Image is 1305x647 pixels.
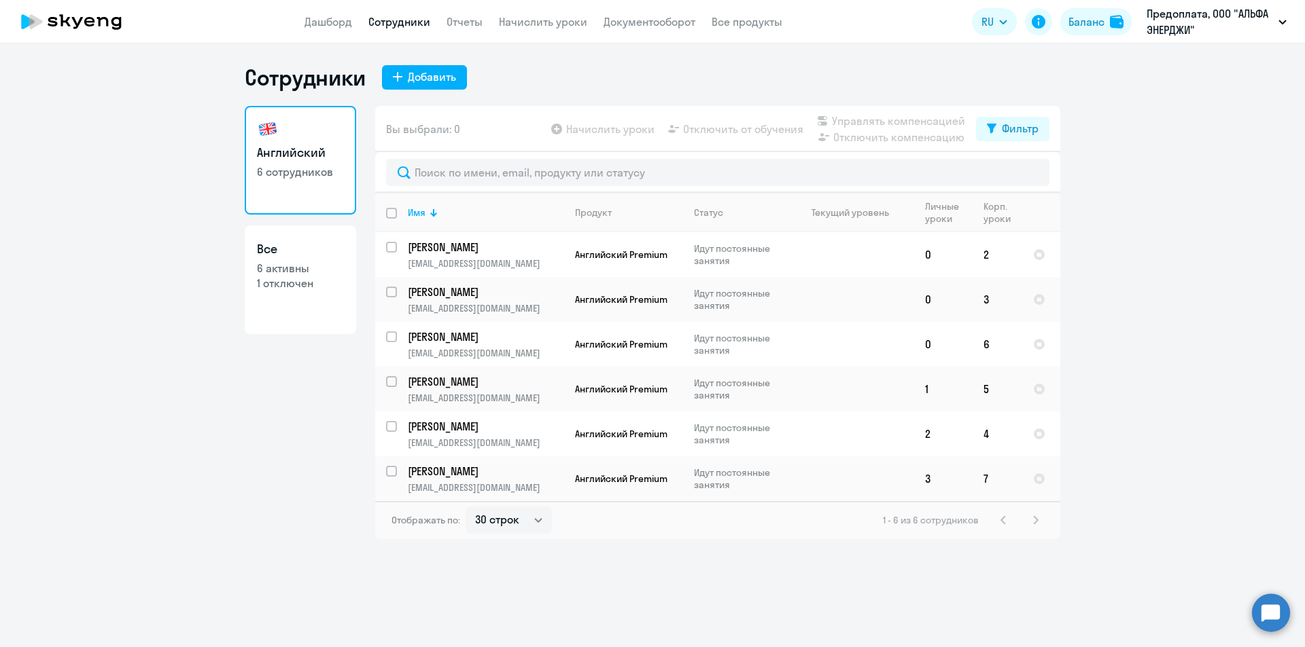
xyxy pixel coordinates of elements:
[382,65,467,90] button: Добавить
[575,293,667,306] span: Английский Premium
[694,377,787,401] p: Идут постоянные занятия
[694,466,787,491] p: Идут постоянные занятия
[386,121,460,137] span: Вы выбрали: 0
[694,206,787,219] div: Статус
[973,277,1022,322] td: 3
[883,514,979,526] span: 1 - 6 из 6 сотрудников
[408,206,425,219] div: Имя
[973,456,1022,501] td: 7
[408,69,456,85] div: Добавить
[694,422,787,446] p: Идут постоянные занятия
[408,374,561,389] p: [PERSON_NAME]
[408,302,563,314] p: [EMAIL_ADDRESS][DOMAIN_NAME]
[914,456,973,501] td: 3
[976,117,1049,141] button: Фильтр
[408,240,563,255] a: [PERSON_NAME]
[575,248,667,261] span: Английский Premium
[304,15,352,29] a: Дашборд
[499,15,587,29] a: Начислить уроки
[973,367,1022,411] td: 5
[973,232,1022,277] td: 2
[408,240,561,255] p: [PERSON_NAME]
[694,287,787,312] p: Идут постоянные занятия
[812,206,889,219] div: Текущий уровень
[257,276,344,291] p: 1 отключен
[408,374,563,389] a: [PERSON_NAME]
[973,411,1022,456] td: 4
[694,332,787,356] p: Идут постоянные занятия
[408,464,563,479] a: [PERSON_NAME]
[1068,14,1104,30] div: Баланс
[575,206,612,219] div: Продукт
[604,15,695,29] a: Документооборот
[914,322,973,367] td: 0
[984,200,1011,225] div: Корп. уроки
[408,419,561,434] p: [PERSON_NAME]
[408,329,563,344] a: [PERSON_NAME]
[257,164,344,179] p: 6 сотрудников
[973,322,1022,367] td: 6
[408,464,561,479] p: [PERSON_NAME]
[257,240,344,258] h3: Все
[408,347,563,359] p: [EMAIL_ADDRESS][DOMAIN_NAME]
[408,257,563,270] p: [EMAIL_ADDRESS][DOMAIN_NAME]
[1147,5,1273,38] p: Предоплата, ООО "АЛЬФА ЭНЕРДЖИ"
[799,206,913,219] div: Текущий уровень
[575,428,667,440] span: Английский Premium
[408,392,563,404] p: [EMAIL_ADDRESS][DOMAIN_NAME]
[368,15,430,29] a: Сотрудники
[1002,120,1039,136] div: Фильтр
[1110,15,1124,29] img: balance
[257,118,279,140] img: english
[575,206,682,219] div: Продукт
[981,14,994,30] span: RU
[1060,8,1132,35] button: Балансbalance
[257,261,344,276] p: 6 активны
[984,200,1022,225] div: Корп. уроки
[712,15,782,29] a: Все продукты
[972,8,1017,35] button: RU
[914,367,973,411] td: 1
[694,242,787,267] p: Идут постоянные занятия
[408,206,563,219] div: Имя
[245,225,356,334] a: Все6 активны1 отключен
[408,329,561,344] p: [PERSON_NAME]
[925,200,960,225] div: Личные уроки
[408,284,563,299] a: [PERSON_NAME]
[408,481,563,494] p: [EMAIL_ADDRESS][DOMAIN_NAME]
[257,144,344,162] h3: Английский
[408,437,563,449] p: [EMAIL_ADDRESS][DOMAIN_NAME]
[447,15,483,29] a: Отчеты
[386,159,1049,186] input: Поиск по имени, email, продукту или статусу
[408,284,561,299] p: [PERSON_NAME]
[575,473,667,485] span: Английский Premium
[914,232,973,277] td: 0
[694,206,723,219] div: Статус
[391,514,460,526] span: Отображать по:
[575,383,667,395] span: Английский Premium
[408,419,563,434] a: [PERSON_NAME]
[1140,5,1293,38] button: Предоплата, ООО "АЛЬФА ЭНЕРДЖИ"
[925,200,972,225] div: Личные уроки
[245,64,366,91] h1: Сотрудники
[914,277,973,322] td: 0
[575,338,667,350] span: Английский Premium
[914,411,973,456] td: 2
[245,106,356,215] a: Английский6 сотрудников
